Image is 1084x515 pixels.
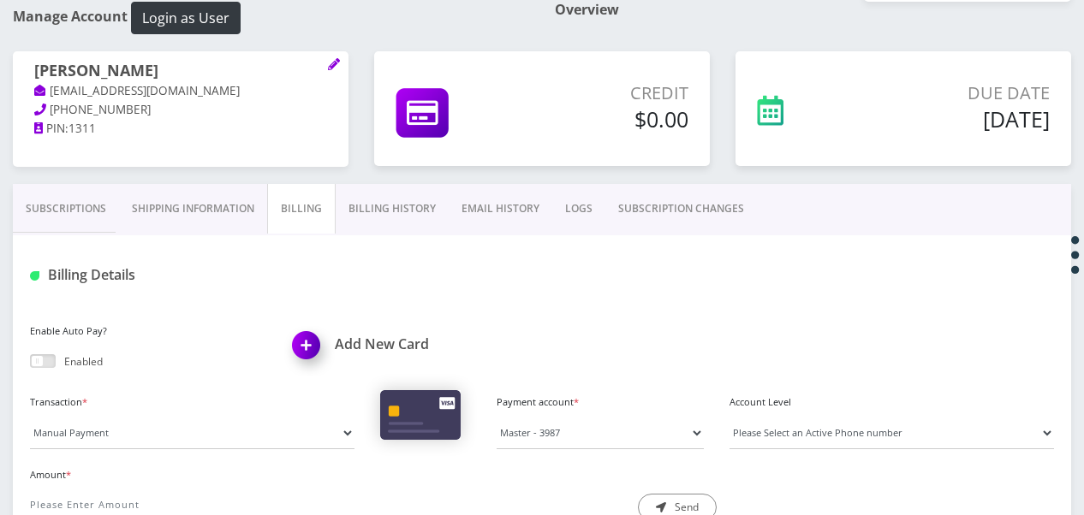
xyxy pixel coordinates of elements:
img: Billing Details [30,271,39,281]
a: EMAIL HISTORY [449,184,552,234]
h1: Add New Card [293,336,530,352]
label: Transaction [30,395,354,410]
a: PIN: [34,121,68,138]
a: Login as User [128,7,241,26]
p: Due Date [863,80,1050,106]
h1: Billing Details [30,267,354,283]
a: Billing [267,184,336,234]
h1: [PERSON_NAME] [34,62,327,82]
h5: [DATE] [863,106,1050,132]
a: [EMAIL_ADDRESS][DOMAIN_NAME] [34,83,240,100]
h1: Manage Account [13,2,529,34]
h5: $0.00 [528,106,688,132]
button: Login as User [131,2,241,34]
a: LOGS [552,184,605,234]
h1: Overview [555,2,1071,18]
img: Add New Card [284,326,335,376]
label: Amount [30,468,354,482]
span: 1311 [68,121,96,136]
a: Billing History [336,184,449,234]
a: Shipping Information [119,184,267,234]
label: Payment account [497,395,704,410]
a: Add New CardAdd New Card [293,336,530,352]
label: Enable Auto Pay? [30,324,267,339]
img: Cards [380,390,461,440]
label: Account Level [730,395,1054,410]
span: [PHONE_NUMBER] [50,102,151,117]
p: Credit [528,80,688,106]
a: Subscriptions [13,184,119,234]
a: SUBSCRIPTION CHANGES [605,184,757,234]
p: Enabled [64,354,103,370]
